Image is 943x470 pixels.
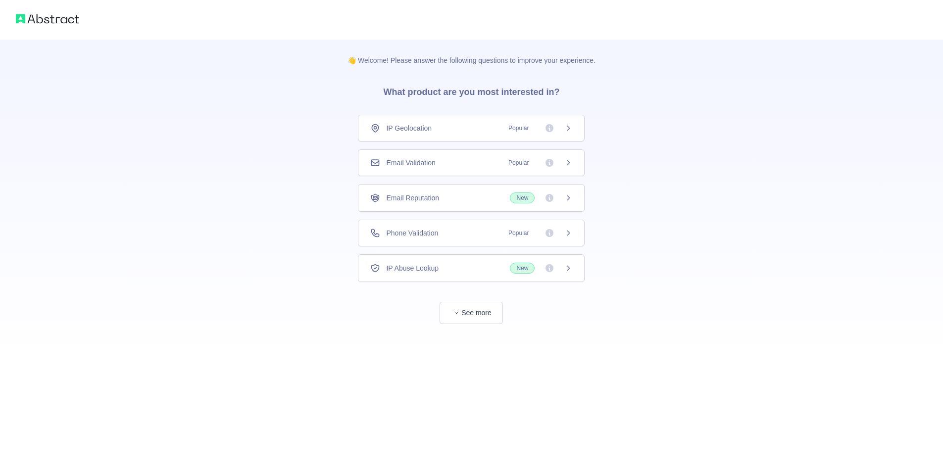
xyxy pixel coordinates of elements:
[386,263,439,273] span: IP Abuse Lookup
[440,302,503,324] button: See more
[367,65,575,115] h3: What product are you most interested in?
[386,228,438,238] span: Phone Validation
[510,192,535,203] span: New
[510,263,535,274] span: New
[502,158,535,168] span: Popular
[502,123,535,133] span: Popular
[502,228,535,238] span: Popular
[386,158,435,168] span: Email Validation
[332,40,611,65] p: 👋 Welcome! Please answer the following questions to improve your experience.
[386,123,432,133] span: IP Geolocation
[16,12,79,26] img: Abstract logo
[386,193,439,203] span: Email Reputation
